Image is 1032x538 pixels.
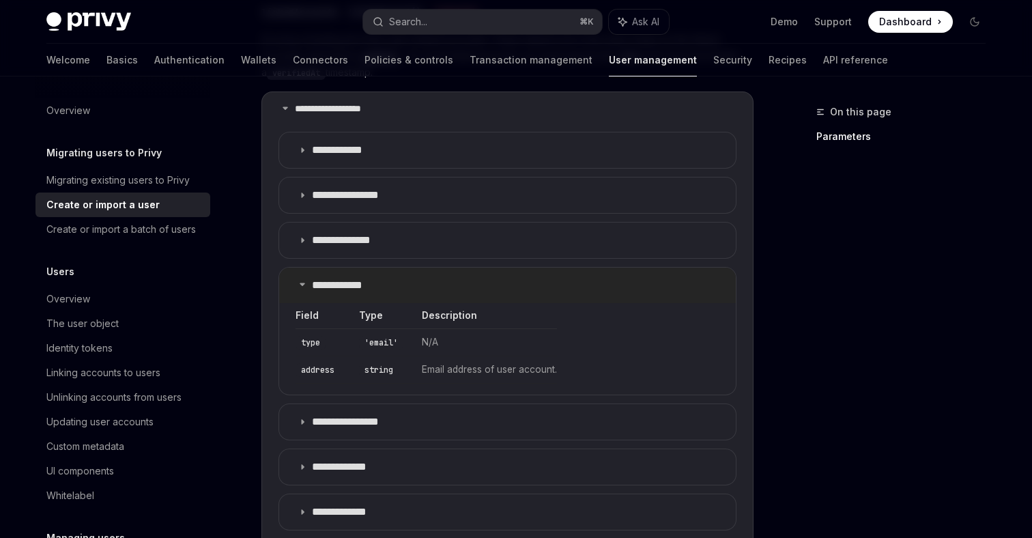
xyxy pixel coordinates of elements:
[35,311,210,336] a: The user object
[814,15,852,29] a: Support
[769,44,807,76] a: Recipes
[46,291,90,307] div: Overview
[35,483,210,508] a: Whitelabel
[46,264,74,280] h5: Users
[609,10,669,34] button: Ask AI
[35,217,210,242] a: Create or import a batch of users
[830,104,891,120] span: On this page
[868,11,953,33] a: Dashboard
[35,336,210,360] a: Identity tokens
[359,363,399,377] code: string
[35,459,210,483] a: UI components
[278,267,736,396] details: **** **** **FieldTypeDescriptiontype'email'N/AaddressstringEmail address of user account.
[816,126,997,147] a: Parameters
[363,10,602,34] button: Search...⌘K
[46,365,160,381] div: Linking accounts to users
[46,414,154,430] div: Updating user accounts
[46,463,114,479] div: UI components
[35,193,210,217] a: Create or import a user
[35,98,210,123] a: Overview
[349,309,412,329] th: Type
[46,340,113,356] div: Identity tokens
[46,145,162,161] h5: Migrating users to Privy
[771,15,798,29] a: Demo
[46,389,182,406] div: Unlinking accounts from users
[470,44,592,76] a: Transaction management
[412,356,557,384] td: Email address of user account.
[46,102,90,119] div: Overview
[154,44,225,76] a: Authentication
[296,309,349,329] th: Field
[964,11,986,33] button: Toggle dark mode
[46,438,124,455] div: Custom metadata
[46,197,160,213] div: Create or import a user
[46,487,94,504] div: Whitelabel
[241,44,276,76] a: Wallets
[46,172,190,188] div: Migrating existing users to Privy
[293,44,348,76] a: Connectors
[609,44,697,76] a: User management
[296,363,340,377] code: address
[46,315,119,332] div: The user object
[713,44,752,76] a: Security
[879,15,932,29] span: Dashboard
[106,44,138,76] a: Basics
[35,168,210,193] a: Migrating existing users to Privy
[46,221,196,238] div: Create or import a batch of users
[35,287,210,311] a: Overview
[35,360,210,385] a: Linking accounts to users
[46,12,131,31] img: dark logo
[359,336,403,350] code: 'email'
[296,336,326,350] code: type
[389,14,427,30] div: Search...
[632,15,659,29] span: Ask AI
[35,410,210,434] a: Updating user accounts
[46,44,90,76] a: Welcome
[412,309,557,329] th: Description
[364,44,453,76] a: Policies & controls
[412,329,557,356] td: N/A
[35,385,210,410] a: Unlinking accounts from users
[579,16,594,27] span: ⌘ K
[823,44,888,76] a: API reference
[35,434,210,459] a: Custom metadata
